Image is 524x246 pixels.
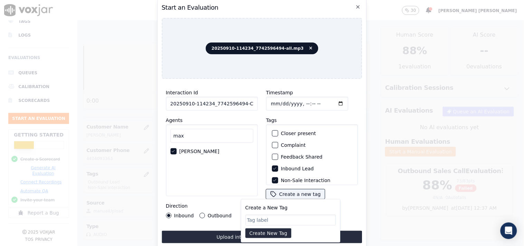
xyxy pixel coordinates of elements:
[501,223,517,239] div: Open Intercom Messenger
[266,90,293,95] label: Timestamp
[206,42,318,54] span: 20250910-114234_7742596494-all.mp3
[281,143,306,148] label: Complaint
[179,149,219,154] label: [PERSON_NAME]
[174,213,194,218] label: Inbound
[166,90,198,95] label: Interaction Id
[281,154,322,159] label: Feedback Shared
[208,213,231,218] label: Outbound
[162,231,362,243] button: Upload interaction to start evaluation
[281,178,330,183] label: Non-Sale Interaction
[166,117,183,123] label: Agents
[266,117,277,123] label: Tags
[166,203,188,209] label: Direction
[281,166,314,171] label: Inbound Lead
[245,215,336,226] input: Tag label
[266,189,325,199] button: Create a new tag
[166,97,258,111] input: reference id, file name, etc
[170,129,253,143] input: Search Agents...
[245,228,292,238] button: Create New Tag
[162,3,362,12] h2: Start an Evaluation
[281,131,316,136] label: Closer present
[245,205,288,210] label: Create a New Tag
